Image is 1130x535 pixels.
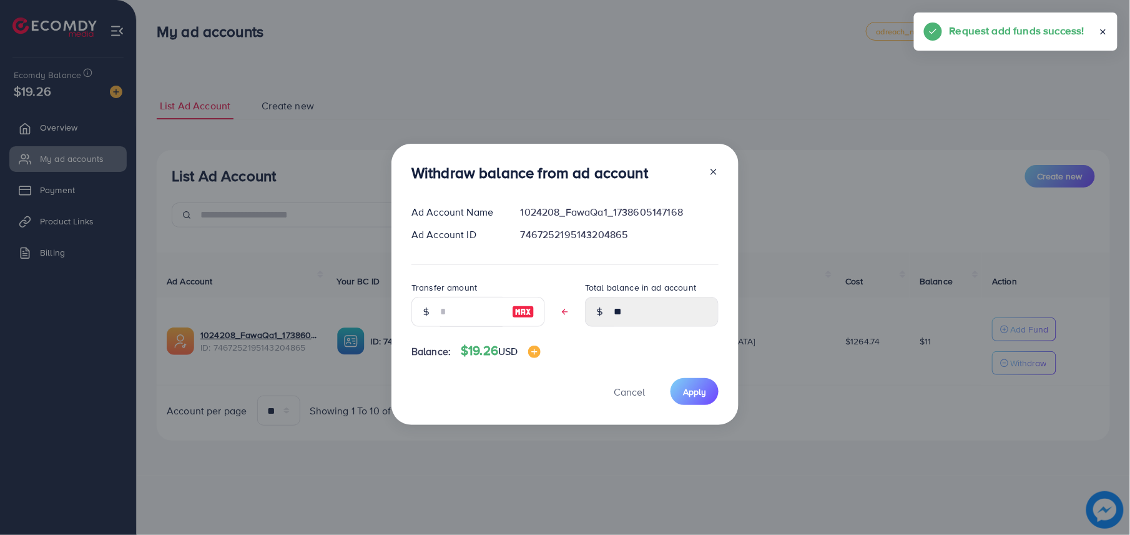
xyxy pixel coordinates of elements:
div: 1024208_FawaQa1_1738605147168 [511,205,729,219]
div: 7467252195143204865 [511,227,729,242]
span: Cancel [614,385,645,399]
img: image [528,346,541,358]
span: USD [498,344,518,358]
label: Transfer amount [411,281,477,294]
h3: Withdraw balance from ad account [411,164,648,182]
button: Cancel [598,378,661,405]
h5: Request add funds success! [950,22,1084,39]
div: Ad Account Name [401,205,511,219]
button: Apply [671,378,719,405]
span: Apply [683,386,706,398]
h4: $19.26 [461,343,540,359]
div: Ad Account ID [401,227,511,242]
span: Balance: [411,344,451,359]
label: Total balance in ad account [585,281,696,294]
img: image [512,304,534,319]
